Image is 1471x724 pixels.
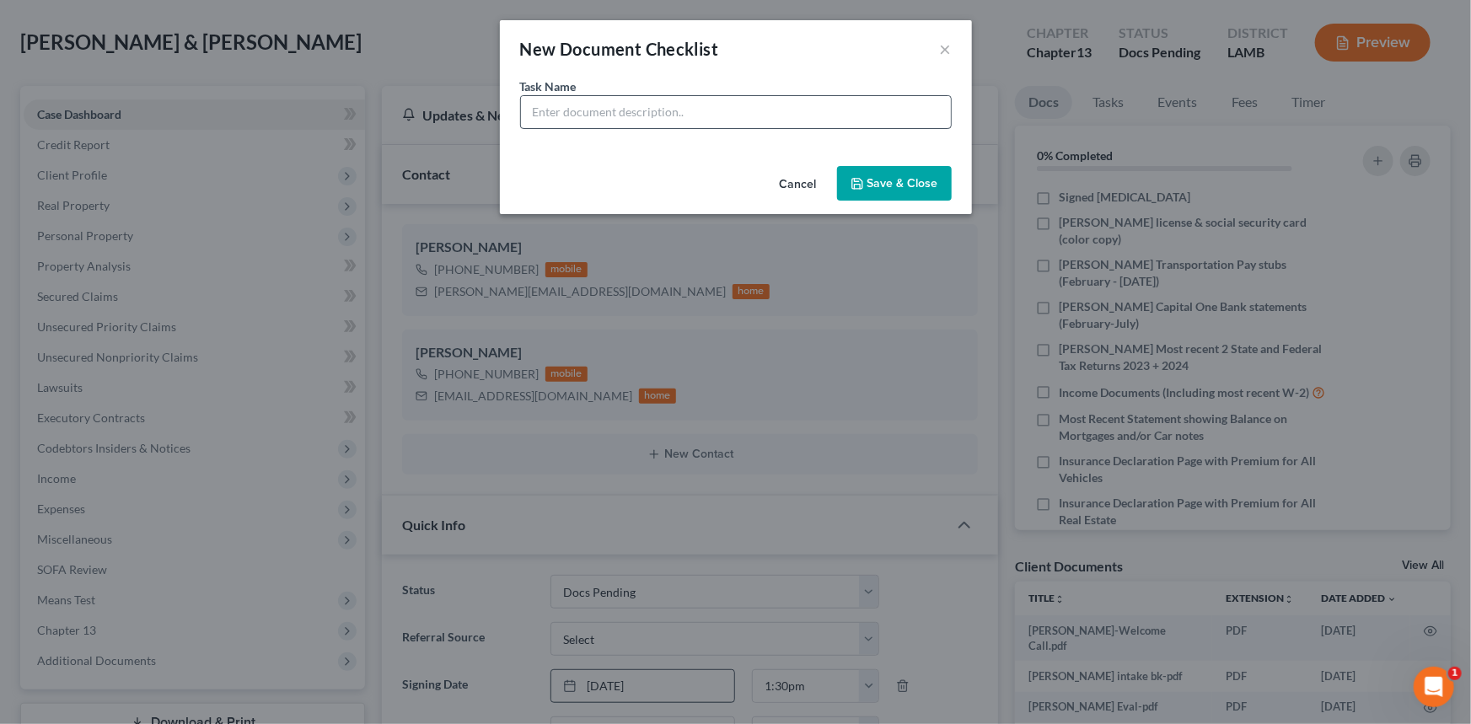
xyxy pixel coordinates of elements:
input: Enter document description.. [521,96,951,128]
button: Cancel [766,168,830,201]
button: × [940,39,952,59]
span: Task Name [520,79,577,94]
span: 1 [1448,667,1462,680]
iframe: Intercom live chat [1414,667,1454,707]
button: Save & Close [837,166,952,201]
span: New Document Checklist [520,39,719,59]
